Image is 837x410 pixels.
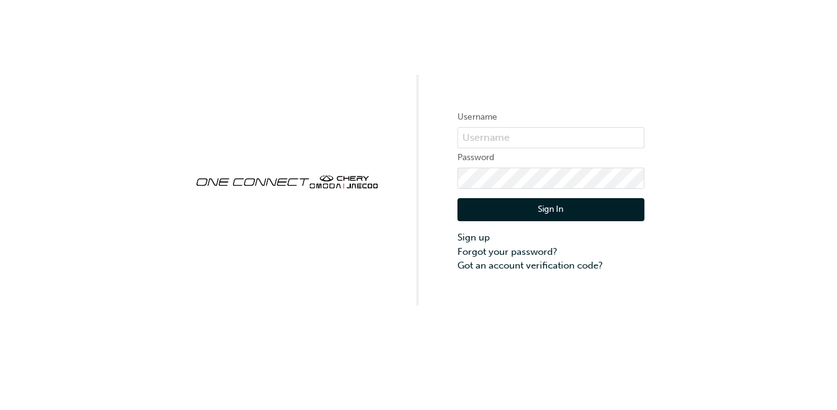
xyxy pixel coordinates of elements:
[457,150,644,165] label: Password
[193,164,380,197] img: oneconnect
[457,198,644,222] button: Sign In
[457,127,644,148] input: Username
[457,245,644,259] a: Forgot your password?
[457,110,644,125] label: Username
[457,259,644,273] a: Got an account verification code?
[457,231,644,245] a: Sign up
